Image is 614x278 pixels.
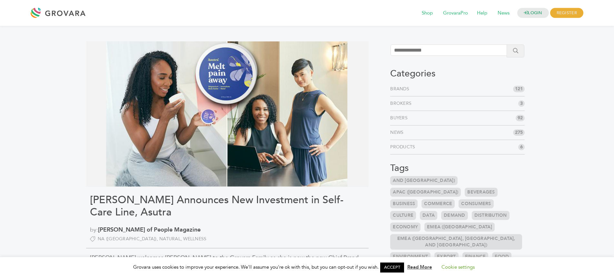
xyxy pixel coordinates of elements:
a: NA ([GEOGRAPHIC_DATA]) [98,236,159,242]
a: Distribution [472,211,510,220]
h3: Categories [390,68,525,79]
a: Cookie settings [441,264,475,270]
a: Economy [390,223,421,232]
a: and [GEOGRAPHIC_DATA]) [390,176,458,185]
a: Shop [417,10,437,17]
a: Export [434,252,459,261]
a: Products [390,144,418,150]
a: Culture [390,211,416,220]
a: GrovaraPro [439,10,472,17]
a: Consumers [459,199,493,208]
a: Help [472,10,492,17]
h1: [PERSON_NAME] Announces New Investment in Self-Care Line, Asutra [90,194,365,219]
span: Shop [417,7,437,19]
a: [PERSON_NAME] of People Magazine [98,226,201,234]
a: News [493,10,514,17]
span: 3 [518,100,525,107]
a: Data [420,211,437,220]
span: REGISTER [550,8,583,18]
span: GrovaraPro [439,7,472,19]
a: Brokers [390,100,414,107]
a: Commerce [421,199,455,208]
span: Help [472,7,492,19]
a: Wellness [183,236,206,242]
a: EMEA ([GEOGRAPHIC_DATA], [GEOGRAPHIC_DATA], and [GEOGRAPHIC_DATA]) [390,234,522,250]
a: Brands [390,86,412,92]
span: News [493,7,514,19]
a: Demand [441,211,468,220]
a: Environment [390,252,431,261]
span: 121 [513,86,525,92]
a: Buyers [390,115,410,121]
a: Finance [462,252,489,261]
span: 6 [518,144,525,150]
a: LOGIN [517,8,549,18]
a: ACCEPT [380,263,404,273]
a: Natural [159,236,183,242]
p: [PERSON_NAME] welcomes [PERSON_NAME] to the Grovara Family as she is now the new Chief Brand Offi... [90,253,365,271]
a: Business [390,199,418,208]
a: Beverages [465,188,497,197]
span: by: [90,225,365,234]
a: Read More [407,264,432,270]
a: EMEA ([GEOGRAPHIC_DATA] [424,223,495,232]
span: 92 [516,115,525,121]
span: 275 [513,129,525,136]
span: Grovara uses cookies to improve your experience. We'll assume you're ok with this, but you can op... [133,264,481,270]
a: APAC ([GEOGRAPHIC_DATA]) [390,188,461,197]
h3: Tags [390,163,525,174]
a: Food [492,252,511,261]
a: News [390,129,406,136]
